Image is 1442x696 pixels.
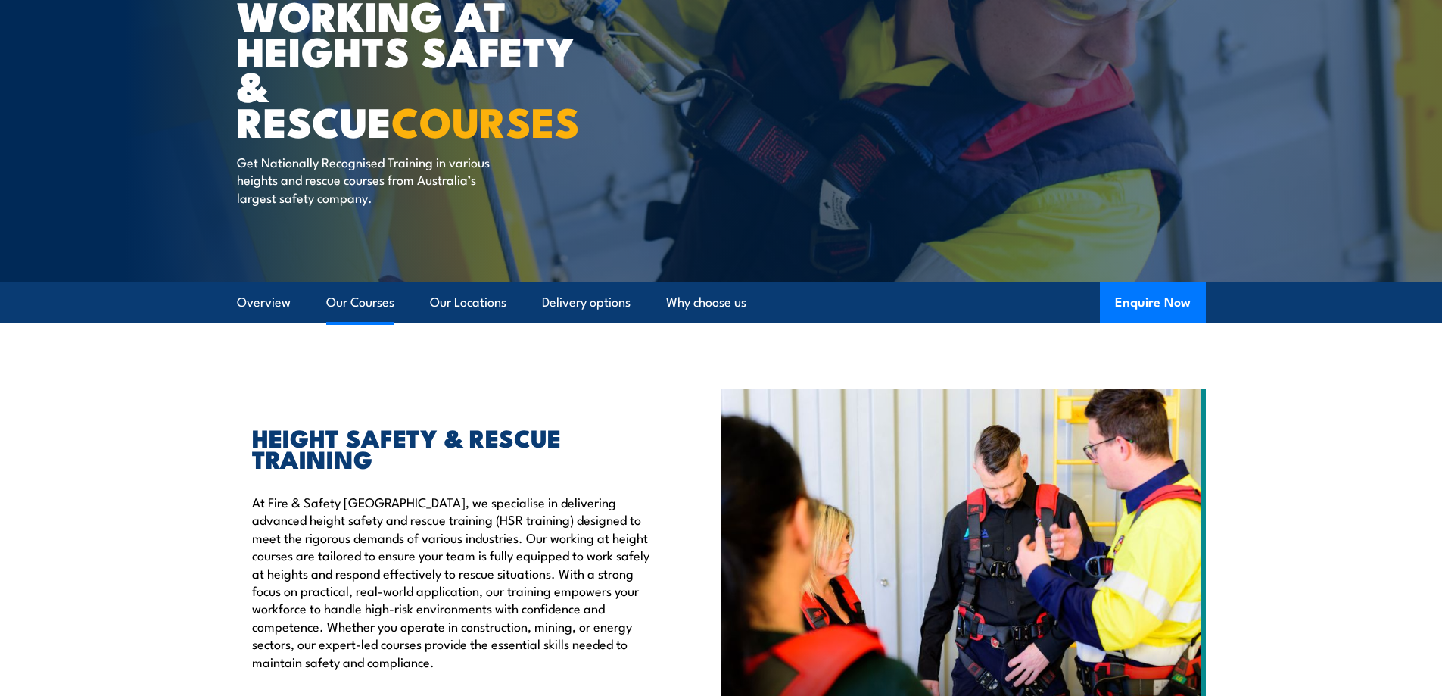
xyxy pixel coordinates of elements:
[1100,282,1206,323] button: Enquire Now
[237,153,513,206] p: Get Nationally Recognised Training in various heights and rescue courses from Australia’s largest...
[391,89,580,151] strong: COURSES
[252,426,652,469] h2: HEIGHT SAFETY & RESCUE TRAINING
[326,282,394,323] a: Our Courses
[430,282,506,323] a: Our Locations
[252,493,652,670] p: At Fire & Safety [GEOGRAPHIC_DATA], we specialise in delivering advanced height safety and rescue...
[542,282,631,323] a: Delivery options
[237,282,291,323] a: Overview
[666,282,746,323] a: Why choose us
